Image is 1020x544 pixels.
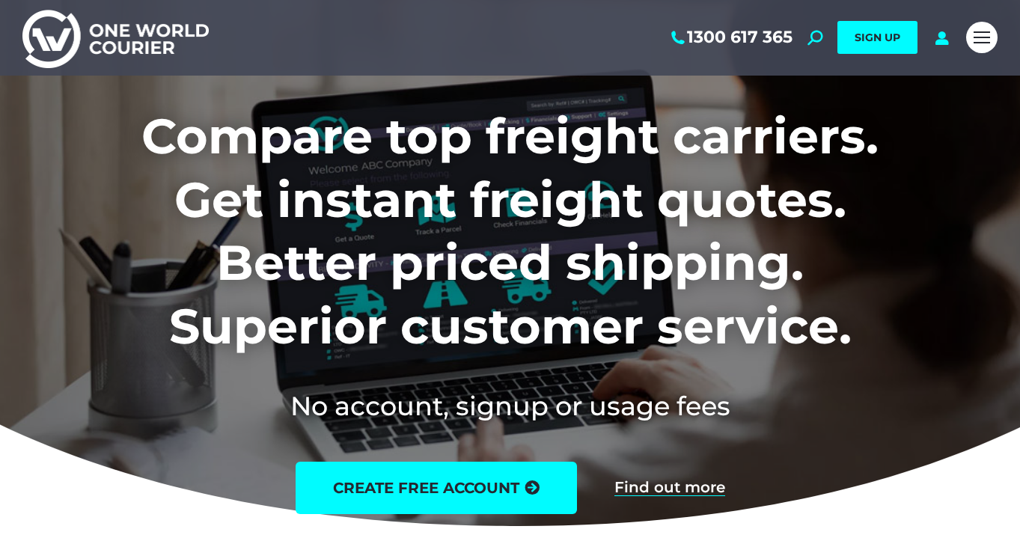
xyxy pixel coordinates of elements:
a: Find out more [614,480,725,496]
a: 1300 617 365 [668,28,793,47]
h2: No account, signup or usage fees [43,388,977,424]
a: Mobile menu icon [966,22,998,53]
img: One World Courier [22,7,209,68]
a: SIGN UP [837,21,917,54]
span: SIGN UP [855,31,900,44]
h1: Compare top freight carriers. Get instant freight quotes. Better priced shipping. Superior custom... [43,105,977,358]
a: create free account [296,462,577,514]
